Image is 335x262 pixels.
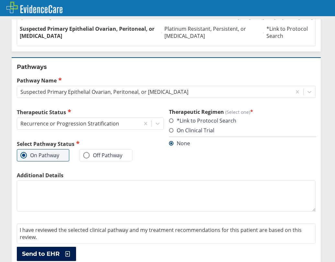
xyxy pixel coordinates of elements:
[20,88,188,95] div: Suspected Primary Epithelial Ovarian, Peritoneal, or [MEDICAL_DATA]
[6,2,62,13] img: EvidenceCare
[20,120,119,127] div: Recurrence or Progression Stratification
[17,247,76,261] button: Send to EHR
[20,152,59,158] label: On Pathway
[20,226,302,241] span: I have reviewed the selected clinical pathway and my treatment recommendations for this patient a...
[17,77,316,84] label: Pathway Name
[169,117,236,124] label: *Link to Protocol Search
[17,172,316,179] label: Additional Details
[22,250,60,258] span: Send to EHR
[169,127,214,134] label: On Clinical Trial
[169,140,190,147] label: None
[169,108,316,115] h3: Therapeutic Regimen
[164,25,261,39] span: Platinum Resistant, Persistent, or [MEDICAL_DATA]
[17,140,164,147] h2: Select Pathway Status
[266,25,313,39] span: *Link to Protocol Search
[225,109,250,115] span: (Select one)
[17,63,316,71] h2: Pathways
[20,25,159,39] span: Suspected Primary Epithelial Ovarian, Peritoneal, or [MEDICAL_DATA]
[83,152,122,158] label: Off Pathway
[17,108,164,116] label: Therapeutic Status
